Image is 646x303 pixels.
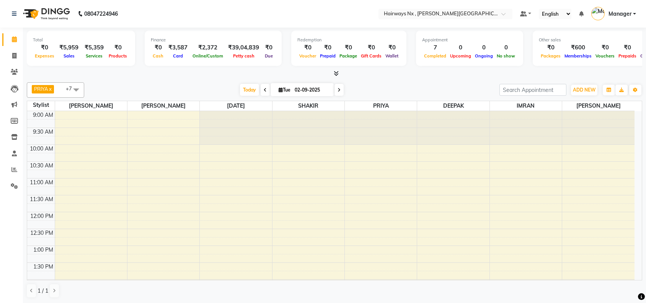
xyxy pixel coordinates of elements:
[383,53,400,59] span: Wallet
[422,37,517,43] div: Appointment
[107,43,129,52] div: ₹0
[539,43,563,52] div: ₹0
[31,128,55,136] div: 9:30 AM
[594,43,617,52] div: ₹0
[263,53,275,59] span: Due
[272,101,344,111] span: SHAKIR
[165,43,191,52] div: ₹3,587
[84,53,104,59] span: Services
[495,53,517,59] span: No show
[262,43,276,52] div: ₹0
[107,53,129,59] span: Products
[297,53,318,59] span: Voucher
[422,53,448,59] span: Completed
[240,84,259,96] span: Today
[28,179,55,187] div: 11:00 AM
[297,43,318,52] div: ₹0
[33,53,56,59] span: Expenses
[539,53,563,59] span: Packages
[338,43,359,52] div: ₹0
[38,287,48,295] span: 1 / 1
[82,43,107,52] div: ₹5,359
[563,53,594,59] span: Memberships
[338,53,359,59] span: Package
[422,43,448,52] div: 7
[448,43,473,52] div: 0
[48,86,52,92] a: x
[473,53,495,59] span: Ongoing
[297,37,400,43] div: Redemption
[499,84,566,96] input: Search Appointment
[617,53,638,59] span: Prepaids
[56,43,82,52] div: ₹5,959
[62,53,77,59] span: Sales
[28,195,55,203] div: 11:30 AM
[55,101,127,111] span: [PERSON_NAME]
[84,3,118,25] b: 08047224946
[277,87,292,93] span: Tue
[359,43,383,52] div: ₹0
[318,53,338,59] span: Prepaid
[151,53,165,59] span: Cash
[28,162,55,170] div: 10:30 AM
[231,53,256,59] span: Petty cash
[200,101,272,111] span: [DATE]
[617,43,638,52] div: ₹0
[383,43,400,52] div: ₹0
[27,101,55,109] div: Stylist
[34,86,48,92] span: PRIYA
[191,53,225,59] span: Online/Custom
[563,43,594,52] div: ₹600
[562,101,635,111] span: [PERSON_NAME]
[318,43,338,52] div: ₹0
[345,101,417,111] span: PRIYA
[31,111,55,119] div: 9:00 AM
[594,53,617,59] span: Vouchers
[490,101,562,111] span: IMRAN
[473,43,495,52] div: 0
[171,53,185,59] span: Card
[127,101,199,111] span: [PERSON_NAME]
[33,37,129,43] div: Total
[571,85,597,95] button: ADD NEW
[573,87,595,93] span: ADD NEW
[591,7,605,20] img: Manager
[225,43,262,52] div: ₹39,04,839
[191,43,225,52] div: ₹2,372
[151,43,165,52] div: ₹0
[66,85,78,92] span: +7
[33,43,56,52] div: ₹0
[292,84,331,96] input: 2025-09-02
[495,43,517,52] div: 0
[151,37,276,43] div: Finance
[28,145,55,153] div: 10:00 AM
[448,53,473,59] span: Upcoming
[29,229,55,237] div: 12:30 PM
[32,263,55,271] div: 1:30 PM
[20,3,72,25] img: logo
[359,53,383,59] span: Gift Cards
[608,10,631,18] span: Manager
[32,246,55,254] div: 1:00 PM
[29,212,55,220] div: 12:00 PM
[417,101,489,111] span: DEEPAK
[32,280,55,288] div: 2:00 PM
